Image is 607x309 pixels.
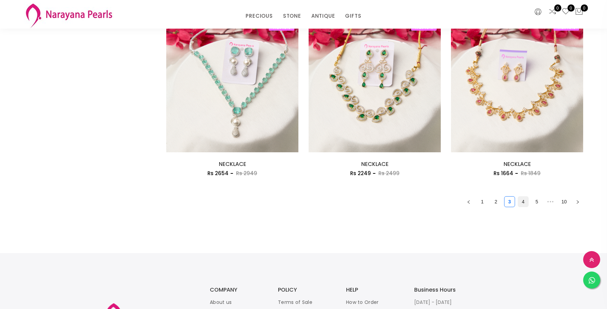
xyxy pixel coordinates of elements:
button: right [572,196,583,207]
span: Rs 1849 [521,170,541,177]
a: ANTIQUE [311,11,335,21]
a: GIFTS [345,11,361,21]
li: 10 [559,196,570,207]
a: NECKLACE [219,160,246,168]
h3: HELP [346,287,401,293]
span: Rs 2654 [207,170,229,177]
li: 2 [491,196,501,207]
a: NECKLACE [503,160,531,168]
button: left [463,196,474,207]
li: 4 [518,196,529,207]
span: right [576,200,580,204]
span: ••• [545,196,556,207]
a: About us [210,299,232,306]
a: 2 [491,197,501,207]
span: 0 [581,4,588,12]
a: 0 [548,7,557,16]
span: Rs 1664 [494,170,513,177]
h3: POLICY [278,287,332,293]
a: How to Order [346,299,379,306]
span: left [467,200,471,204]
a: 10 [559,197,569,207]
a: 5 [532,197,542,207]
p: [DATE] - [DATE] [414,298,469,306]
span: 0 [554,4,561,12]
span: 0 [567,4,575,12]
a: NECKLACE [361,160,389,168]
a: 0 [562,7,570,16]
a: 1 [477,197,487,207]
button: 0 [575,7,583,16]
span: Rs 2949 [236,170,257,177]
li: Next Page [572,196,583,207]
a: STONE [283,11,301,21]
a: PRECIOUS [246,11,273,21]
span: Rs 2249 [350,170,371,177]
span: Rs 2499 [378,170,400,177]
a: 3 [504,197,515,207]
a: Terms of Sale [278,299,312,306]
a: 4 [518,197,528,207]
h3: Business Hours [414,287,469,293]
h3: COMPANY [210,287,264,293]
li: 3 [504,196,515,207]
li: Next 5 Pages [545,196,556,207]
li: Previous Page [463,196,474,207]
